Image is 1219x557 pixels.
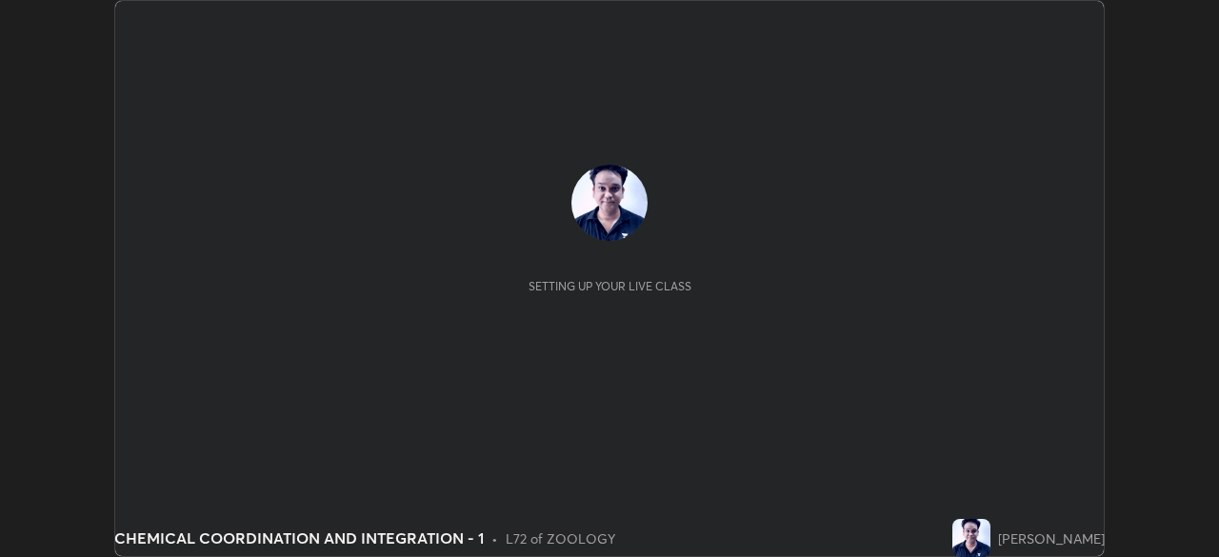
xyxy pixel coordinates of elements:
div: L72 of ZOOLOGY [506,528,615,548]
img: 527f63d07525474396e704107d2b2a18.jpg [952,519,990,557]
div: Setting up your live class [529,279,691,293]
div: [PERSON_NAME] [998,528,1105,548]
div: CHEMICAL COORDINATION AND INTEGRATION - 1 [114,527,484,549]
img: 527f63d07525474396e704107d2b2a18.jpg [571,165,648,241]
div: • [491,528,498,548]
